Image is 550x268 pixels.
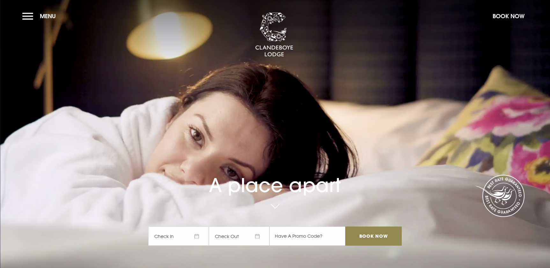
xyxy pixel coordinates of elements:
[255,12,293,57] img: Clandeboye Lodge
[269,227,345,246] input: Have A Promo Code?
[209,227,269,246] span: Check Out
[345,227,401,246] input: Book Now
[148,227,209,246] span: Check In
[40,12,56,20] span: Menu
[148,158,401,197] h1: A place apart
[489,9,528,23] button: Book Now
[22,9,59,23] button: Menu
